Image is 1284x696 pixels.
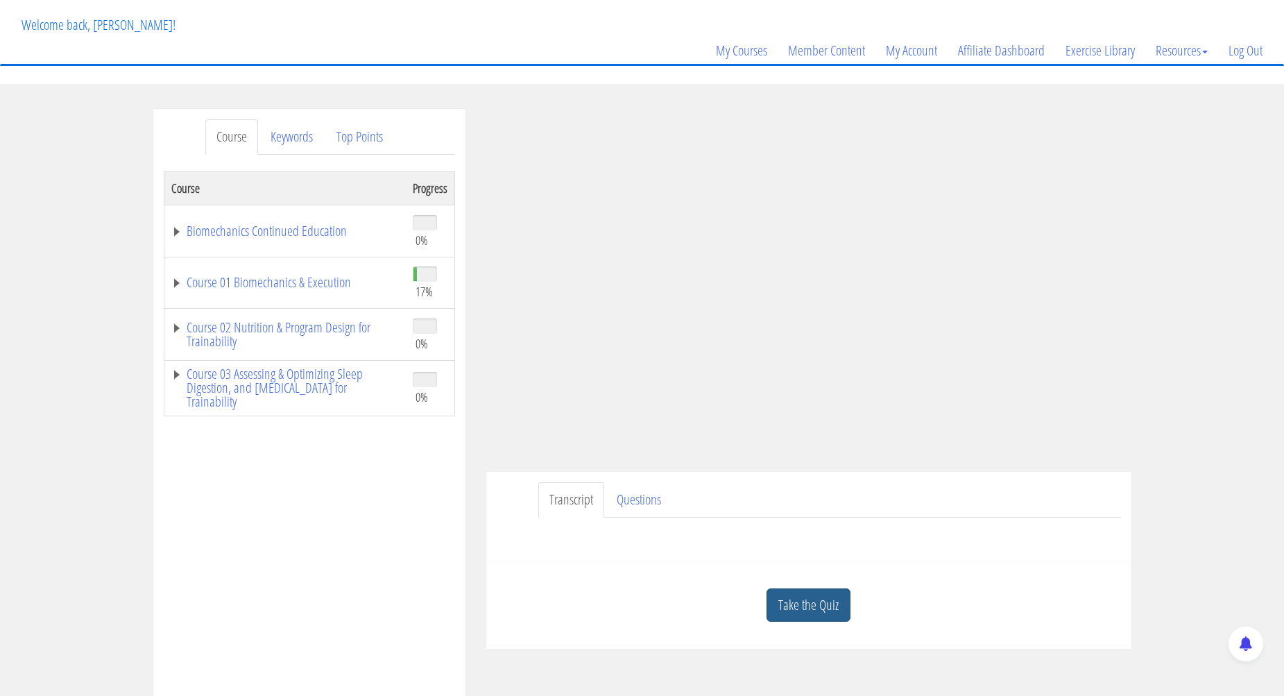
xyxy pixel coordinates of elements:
[205,119,258,155] a: Course
[259,119,324,155] a: Keywords
[416,389,428,405] span: 0%
[1145,17,1218,84] a: Resources
[171,367,399,409] a: Course 03 Assessing & Optimizing Sleep Digestion, and [MEDICAL_DATA] for Trainability
[1218,17,1273,84] a: Log Out
[767,588,850,622] a: Take the Quiz
[164,171,406,205] th: Course
[1055,17,1145,84] a: Exercise Library
[416,336,428,351] span: 0%
[171,321,399,348] a: Course 02 Nutrition & Program Design for Trainability
[416,284,433,299] span: 17%
[948,17,1055,84] a: Affiliate Dashboard
[416,232,428,248] span: 0%
[538,482,604,518] a: Transcript
[875,17,948,84] a: My Account
[171,224,399,238] a: Biomechanics Continued Education
[606,482,672,518] a: Questions
[171,275,399,289] a: Course 01 Biomechanics & Execution
[406,171,455,205] th: Progress
[705,17,778,84] a: My Courses
[778,17,875,84] a: Member Content
[325,119,394,155] a: Top Points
